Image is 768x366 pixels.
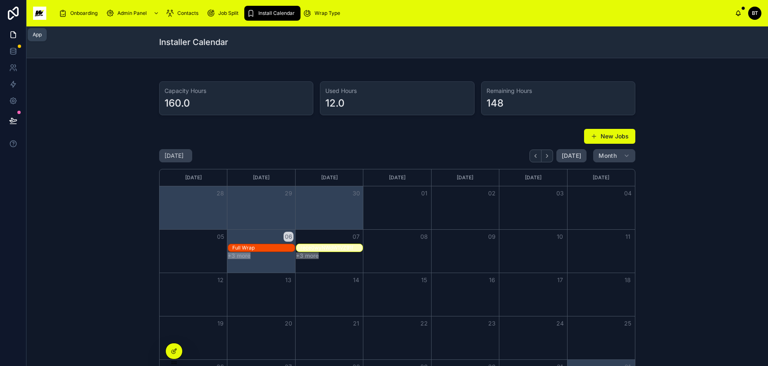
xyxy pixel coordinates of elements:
a: Wrap Type [301,6,346,21]
span: Wrap Type [315,10,340,17]
button: New Jobs [584,129,635,144]
button: Back [529,150,541,162]
div: rece0wyNWdW1VZ91f [301,244,363,252]
button: 15 [419,275,429,285]
button: Next [541,150,553,162]
div: [DATE] [297,169,362,186]
button: 28 [215,188,225,198]
button: 03 [555,188,565,198]
button: 14 [351,275,361,285]
div: 12.0 [325,97,345,110]
a: Install Calendar [244,6,301,21]
div: [DATE] [501,169,565,186]
a: Admin Panel [103,6,163,21]
a: Contacts [163,6,204,21]
div: [DATE] [365,169,429,186]
button: 02 [487,188,497,198]
div: 160.0 [165,97,190,110]
a: Job Split [204,6,244,21]
button: 05 [215,232,225,242]
div: [DATE] [229,169,293,186]
button: 08 [419,232,429,242]
button: 21 [351,318,361,328]
button: 04 [623,188,633,198]
h3: Used Hours [325,87,469,95]
button: 12 [215,275,225,285]
span: [DATE] [562,152,581,159]
div: [DATE] [433,169,498,186]
button: 11 [623,232,633,242]
button: 18 [623,275,633,285]
button: [DATE] [556,149,587,162]
button: 07 [351,232,361,242]
h1: Installer Calendar [159,36,228,48]
h3: Capacity Hours [165,87,308,95]
button: +3 more [296,252,319,259]
button: 01 [419,188,429,198]
button: 19 [215,318,225,328]
div: 148 [487,97,503,110]
button: 23 [487,318,497,328]
a: Onboarding [56,6,103,21]
button: 10 [555,232,565,242]
button: 20 [284,318,293,328]
button: 24 [555,318,565,328]
div: rece0wyNWdW1VZ91f [301,245,363,251]
div: Full Wrap [232,244,294,252]
h2: [DATE] [165,152,184,160]
h3: Remaining Hours [487,87,630,95]
span: Month [599,152,617,159]
button: +3 more [228,252,250,259]
button: 30 [351,188,361,198]
button: 06 [284,232,293,242]
div: [DATE] [569,169,634,186]
span: Contacts [177,10,198,17]
span: Admin Panel [117,10,147,17]
button: Month [593,149,635,162]
span: BT [752,10,758,17]
button: 13 [284,275,293,285]
button: 22 [419,318,429,328]
button: 25 [623,318,633,328]
span: Install Calendar [258,10,295,17]
button: 29 [284,188,293,198]
button: 17 [555,275,565,285]
div: scrollable content [53,4,735,22]
img: App logo [33,7,46,20]
button: 16 [487,275,497,285]
div: App [33,31,42,38]
span: Onboarding [70,10,98,17]
button: 09 [487,232,497,242]
div: Full Wrap [232,245,294,251]
div: [DATE] [161,169,226,186]
span: Job Split [218,10,239,17]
